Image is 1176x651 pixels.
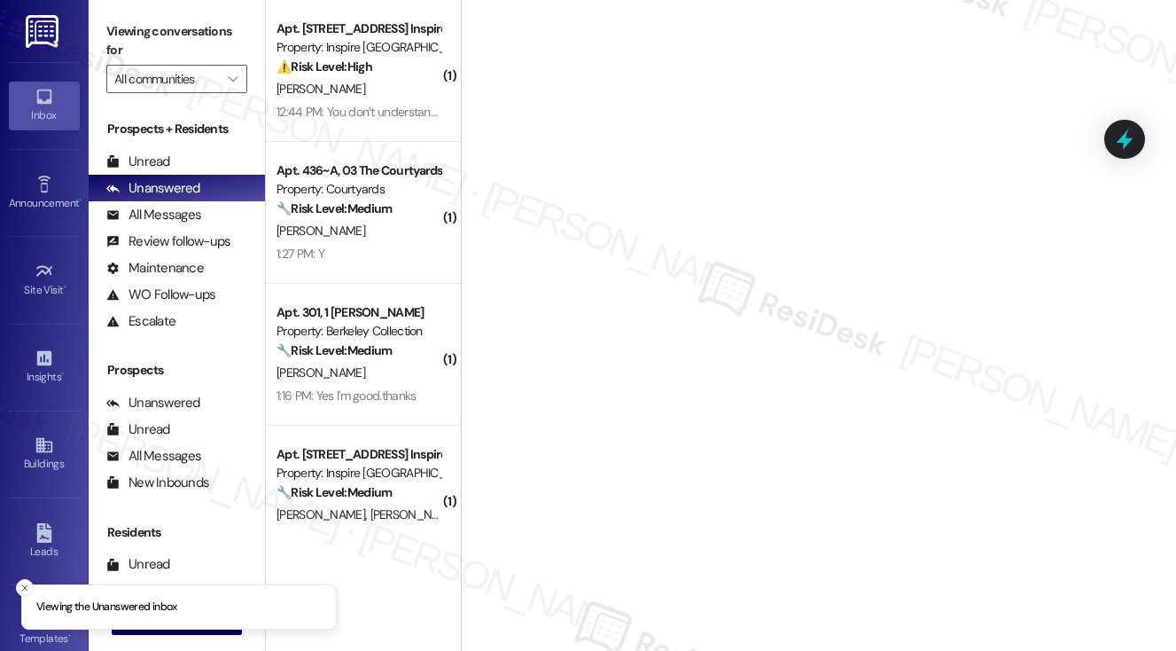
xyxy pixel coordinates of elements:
[276,445,440,464] div: Apt. [STREET_ADDRESS] Inspire Homes [GEOGRAPHIC_DATA]
[106,420,170,439] div: Unread
[106,179,200,198] div: Unanswered
[68,630,71,642] span: •
[89,120,265,138] div: Prospects + Residents
[276,365,365,380] span: [PERSON_NAME]
[9,256,80,304] a: Site Visit •
[228,72,238,86] i: 
[114,65,219,93] input: All communities
[276,200,392,216] strong: 🔧 Risk Level: Medium
[36,600,177,616] p: Viewing the Unanswered inbox
[16,579,34,597] button: Close toast
[106,394,200,412] div: Unanswered
[106,555,170,574] div: Unread
[26,15,62,48] img: ResiDesk Logo
[276,322,440,341] div: Property: Berkeley Collection
[276,20,440,38] div: Apt. [STREET_ADDRESS] Inspire Homes [GEOGRAPHIC_DATA]
[370,506,459,522] span: [PERSON_NAME]
[276,81,365,97] span: [PERSON_NAME]
[89,523,265,542] div: Residents
[276,506,370,522] span: [PERSON_NAME]
[106,259,204,278] div: Maintenance
[276,180,440,199] div: Property: Courtyards
[106,232,230,251] div: Review follow-ups
[9,518,80,566] a: Leads
[106,18,247,65] label: Viewing conversations for
[106,153,170,171] div: Unread
[64,281,66,294] span: •
[79,194,82,207] span: •
[106,447,201,466] div: All Messages
[106,474,209,492] div: New Inbounds
[276,342,392,358] strong: 🔧 Risk Level: Medium
[276,388,416,404] div: 1:16 PM: Yes I'm good.thanks
[276,161,440,180] div: Apt. 436~A, 03 The Courtyards Apartments
[61,368,64,380] span: •
[106,286,215,304] div: WO Follow-ups
[276,223,365,239] span: [PERSON_NAME]
[276,246,324,262] div: 1:27 PM: Y
[9,82,80,129] a: Inbox
[89,361,265,380] div: Prospects
[276,303,440,322] div: Apt. 301, 1 [PERSON_NAME]
[276,59,372,75] strong: ⚠️ Risk Level: High
[9,343,80,391] a: Insights •
[106,206,201,224] div: All Messages
[276,38,440,57] div: Property: Inspire [GEOGRAPHIC_DATA]
[276,484,392,500] strong: 🔧 Risk Level: Medium
[276,464,440,482] div: Property: Inspire [GEOGRAPHIC_DATA]
[106,312,175,331] div: Escalate
[9,430,80,478] a: Buildings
